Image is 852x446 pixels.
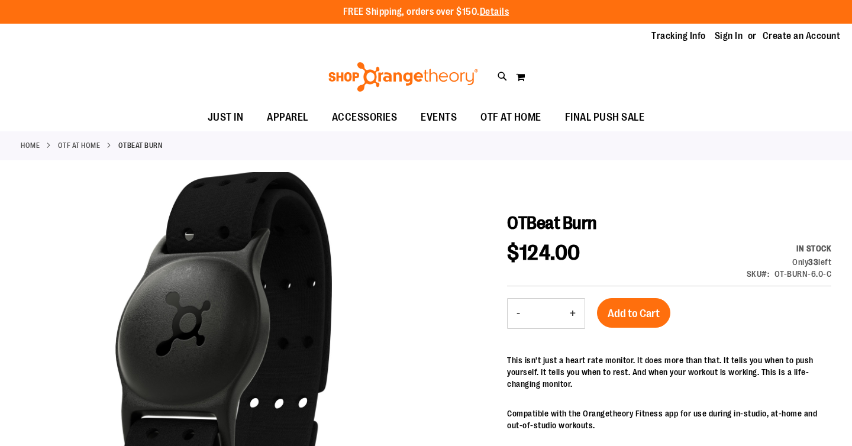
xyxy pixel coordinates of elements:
[747,243,832,254] div: Availability
[480,104,541,131] span: OTF AT HOME
[763,30,841,43] a: Create an Account
[774,268,832,280] div: OT-BURN-6.0-C
[597,298,670,328] button: Add to Cart
[507,241,580,265] span: $124.00
[507,354,831,390] p: This isn't just a heart rate monitor. It does more than that. It tells you when to push yourself....
[480,7,509,17] a: Details
[565,104,645,131] span: FINAL PUSH SALE
[529,299,561,328] input: Product quantity
[507,213,597,233] span: OTBeat Burn
[58,140,101,151] a: OTF AT HOME
[715,30,743,43] a: Sign In
[327,62,480,92] img: Shop Orangetheory
[507,408,831,431] p: Compatible with the Orangetheory Fitness app for use during in-studio, at-home and out-of-studio ...
[808,257,818,267] strong: 33
[747,269,770,279] strong: SKU
[561,299,585,328] button: Increase product quantity
[267,104,308,131] span: APPAREL
[118,140,163,151] strong: OTBeat Burn
[508,299,529,328] button: Decrease product quantity
[332,104,398,131] span: ACCESSORIES
[343,5,509,19] p: FREE Shipping, orders over $150.
[747,256,832,268] div: Only 33 left
[21,140,40,151] a: Home
[608,307,660,320] span: Add to Cart
[651,30,706,43] a: Tracking Info
[796,244,831,253] span: In stock
[421,104,457,131] span: EVENTS
[208,104,244,131] span: JUST IN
